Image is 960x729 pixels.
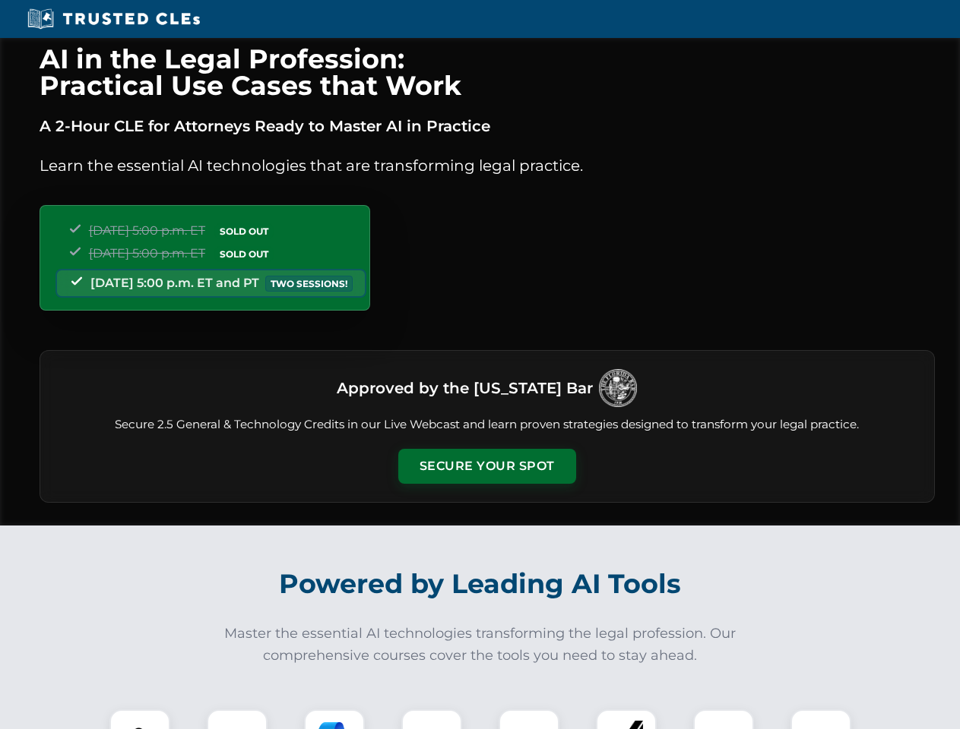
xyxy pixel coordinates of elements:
p: Secure 2.5 General & Technology Credits in our Live Webcast and learn proven strategies designed ... [59,416,916,434]
img: Trusted CLEs [23,8,204,30]
span: [DATE] 5:00 p.m. ET [89,246,205,260]
span: [DATE] 5:00 p.m. ET [89,223,205,238]
button: Secure Your Spot [398,449,576,484]
h3: Approved by the [US_STATE] Bar [337,374,593,402]
h1: AI in the Legal Profession: Practical Use Cases that Work [40,46,935,99]
span: SOLD OUT [214,223,274,239]
span: SOLD OUT [214,246,274,262]
h2: Powered by Leading AI Tools [59,557,901,611]
p: Master the essential AI technologies transforming the legal profession. Our comprehensive courses... [214,623,746,667]
p: A 2-Hour CLE for Attorneys Ready to Master AI in Practice [40,114,935,138]
p: Learn the essential AI technologies that are transforming legal practice. [40,153,935,178]
img: Logo [599,369,637,407]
